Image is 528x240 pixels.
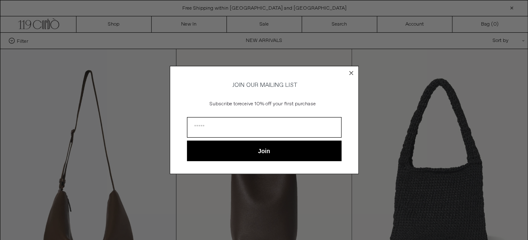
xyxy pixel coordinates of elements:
span: JOIN OUR MAILING LIST [231,81,297,89]
button: Close dialog [347,69,355,77]
span: Subscribe to [210,101,238,107]
button: Join [187,141,341,161]
input: Email [187,117,341,138]
span: receive 10% off your first purchase [238,101,316,107]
